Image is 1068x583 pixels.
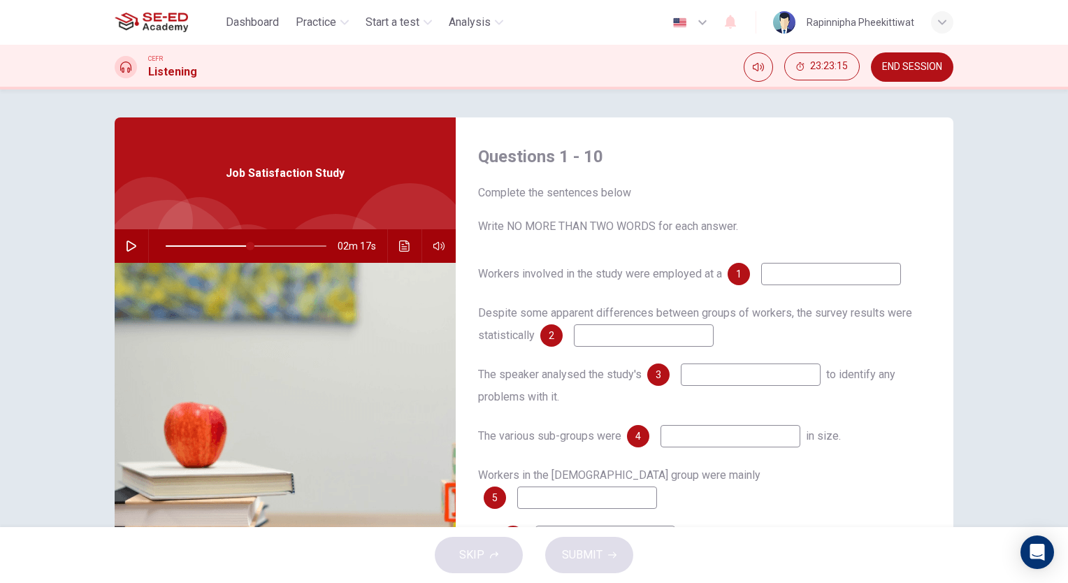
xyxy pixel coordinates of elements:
[784,52,860,80] button: 23:23:15
[443,10,509,35] button: Analysis
[1020,535,1054,569] div: Open Intercom Messenger
[226,165,345,182] span: Job Satisfaction Study
[226,14,279,31] span: Dashboard
[549,331,554,340] span: 2
[478,185,931,235] span: Complete the sentences below Write NO MORE THAN TWO WORDS for each answer.
[366,14,419,31] span: Start a test
[290,10,354,35] button: Practice
[478,468,760,482] span: Workers in the [DEMOGRAPHIC_DATA] group were mainly
[478,145,931,168] h4: Questions 1 - 10
[773,11,795,34] img: Profile picture
[810,61,848,72] span: 23:23:15
[478,368,642,381] span: The speaker analysed the study's
[220,10,284,35] button: Dashboard
[784,52,860,82] div: Hide
[338,229,387,263] span: 02m 17s
[449,14,491,31] span: Analysis
[394,229,416,263] button: Click to see the audio transcription
[115,8,188,36] img: SE-ED Academy logo
[807,14,914,31] div: Rapinnipha Pheekittiwat
[478,306,912,342] span: Despite some apparent differences between groups of workers, the survey results were statistically
[478,267,722,280] span: Workers involved in the study were employed at a
[882,62,942,73] span: END SESSION
[635,431,641,441] span: 4
[478,429,621,442] span: The various sub-groups were
[148,64,197,80] h1: Listening
[492,493,498,503] span: 5
[736,269,742,279] span: 1
[806,429,841,442] span: in size.
[871,52,953,82] button: END SESSION
[115,8,220,36] a: SE-ED Academy logo
[671,17,688,28] img: en
[360,10,438,35] button: Start a test
[656,370,661,380] span: 3
[148,54,163,64] span: CEFR
[744,52,773,82] div: Mute
[296,14,336,31] span: Practice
